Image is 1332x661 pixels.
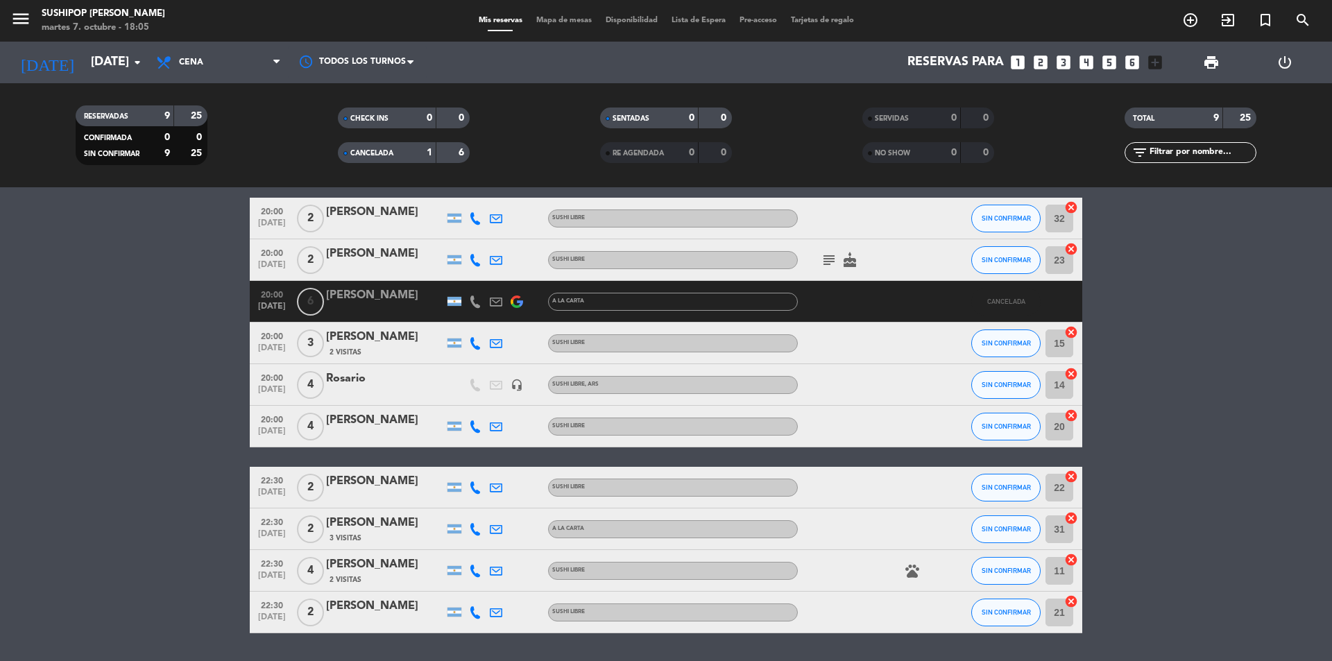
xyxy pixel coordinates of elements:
[552,526,584,531] span: A LA CARTA
[350,115,388,122] span: CHECK INS
[1009,53,1027,71] i: looks_one
[982,608,1031,616] span: SIN CONFIRMAR
[255,612,289,628] span: [DATE]
[129,54,146,71] i: arrow_drop_down
[971,515,1041,543] button: SIN CONFIRMAR
[255,555,289,571] span: 22:30
[164,132,170,142] strong: 0
[613,115,649,122] span: SENTADAS
[1133,115,1154,122] span: TOTAL
[511,295,523,308] img: google-logo.png
[255,343,289,359] span: [DATE]
[511,379,523,391] i: headset_mic
[84,113,128,120] span: RESERVADAS
[459,113,467,123] strong: 0
[297,413,324,440] span: 4
[1100,53,1118,71] i: looks_5
[472,17,529,24] span: Mis reservas
[982,256,1031,264] span: SIN CONFIRMAR
[1146,53,1164,71] i: add_box
[459,148,467,157] strong: 6
[982,381,1031,388] span: SIN CONFIRMAR
[983,148,991,157] strong: 0
[10,8,31,29] i: menu
[689,113,694,123] strong: 0
[721,148,729,157] strong: 0
[179,58,203,67] span: Cena
[907,55,1004,69] span: Reservas para
[529,17,599,24] span: Mapa de mesas
[255,385,289,401] span: [DATE]
[326,556,444,574] div: [PERSON_NAME]
[971,205,1041,232] button: SIN CONFIRMAR
[875,150,910,157] span: NO SHOW
[255,596,289,612] span: 22:30
[255,411,289,427] span: 20:00
[982,339,1031,347] span: SIN CONFIRMAR
[330,574,361,585] span: 2 Visitas
[613,150,664,157] span: RE AGENDADA
[330,533,361,544] span: 3 Visitas
[987,298,1025,305] span: CANCELADA
[552,298,584,304] span: A LA CARTA
[552,484,585,490] span: SUSHI LIBRE
[255,571,289,587] span: [DATE]
[971,246,1041,274] button: SIN CONFIRMAR
[326,203,444,221] div: [PERSON_NAME]
[1203,54,1220,71] span: print
[1248,42,1322,83] div: LOG OUT
[164,148,170,158] strong: 9
[585,381,599,387] span: , ARS
[297,599,324,626] span: 2
[42,21,165,35] div: martes 7. octubre - 18:05
[1064,553,1078,567] i: cancel
[297,329,324,357] span: 3
[982,214,1031,222] span: SIN CONFIRMAR
[733,17,784,24] span: Pre-acceso
[842,252,858,268] i: cake
[552,381,599,387] span: SUSHI LIBRE
[255,327,289,343] span: 20:00
[1064,200,1078,214] i: cancel
[326,328,444,346] div: [PERSON_NAME]
[784,17,861,24] span: Tarjetas de regalo
[552,215,585,221] span: SUSHI LIBRE
[1182,12,1199,28] i: add_circle_outline
[1064,242,1078,256] i: cancel
[84,135,132,141] span: CONFIRMADA
[971,599,1041,626] button: SIN CONFIRMAR
[297,557,324,585] span: 4
[297,205,324,232] span: 2
[350,150,393,157] span: CANCELADA
[1064,511,1078,525] i: cancel
[1295,12,1311,28] i: search
[875,115,909,122] span: SERVIDAS
[330,347,361,358] span: 2 Visitas
[297,371,324,399] span: 4
[552,567,585,573] span: SUSHI LIBRE
[255,529,289,545] span: [DATE]
[1132,144,1148,161] i: filter_list
[1213,113,1219,123] strong: 9
[1220,12,1236,28] i: exit_to_app
[427,148,432,157] strong: 1
[971,371,1041,399] button: SIN CONFIRMAR
[255,488,289,504] span: [DATE]
[971,413,1041,440] button: SIN CONFIRMAR
[1077,53,1095,71] i: looks_4
[1054,53,1073,71] i: looks_3
[297,515,324,543] span: 2
[191,111,205,121] strong: 25
[326,514,444,532] div: [PERSON_NAME]
[297,288,324,316] span: 6
[326,597,444,615] div: [PERSON_NAME]
[1032,53,1050,71] i: looks_two
[821,252,837,268] i: subject
[982,567,1031,574] span: SIN CONFIRMAR
[665,17,733,24] span: Lista de Espera
[427,113,432,123] strong: 0
[721,113,729,123] strong: 0
[42,7,165,21] div: Sushipop [PERSON_NAME]
[326,370,444,388] div: Rosario
[255,472,289,488] span: 22:30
